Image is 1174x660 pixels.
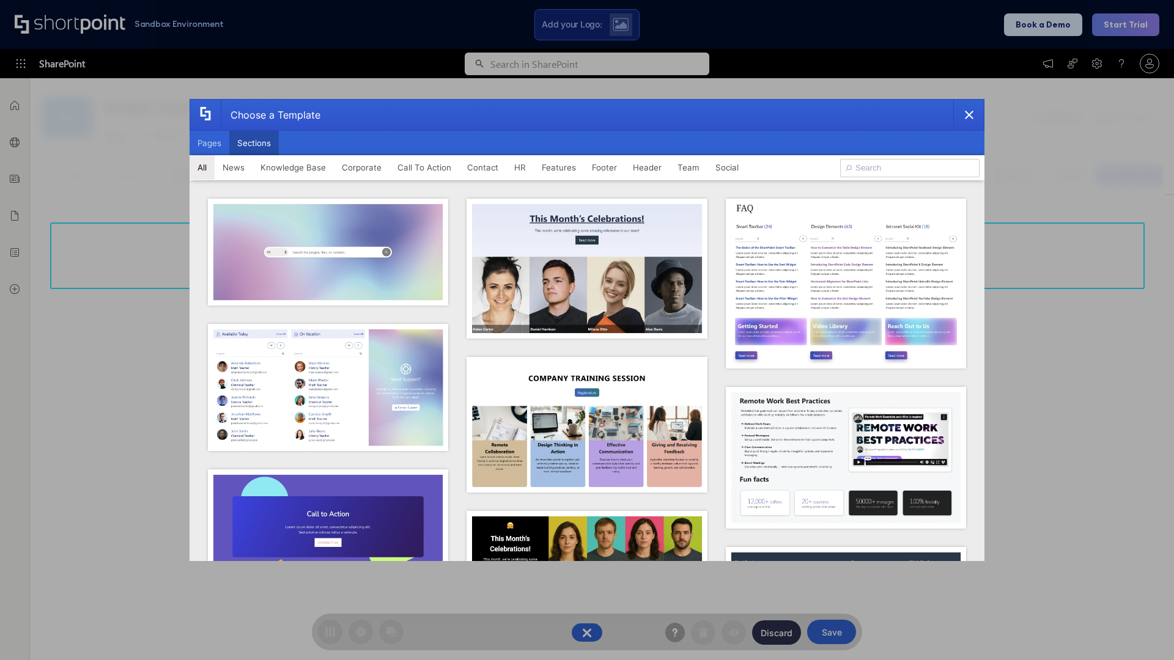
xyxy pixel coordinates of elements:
[253,155,334,180] button: Knowledge Base
[1113,601,1174,660] iframe: Chat Widget
[459,155,506,180] button: Contact
[190,99,984,561] div: template selector
[229,131,279,155] button: Sections
[707,155,747,180] button: Social
[215,155,253,180] button: News
[534,155,584,180] button: Features
[334,155,389,180] button: Corporate
[584,155,625,180] button: Footer
[190,131,229,155] button: Pages
[506,155,534,180] button: HR
[840,159,980,177] input: Search
[389,155,459,180] button: Call To Action
[670,155,707,180] button: Team
[221,100,320,130] div: Choose a Template
[625,155,670,180] button: Header
[190,155,215,180] button: All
